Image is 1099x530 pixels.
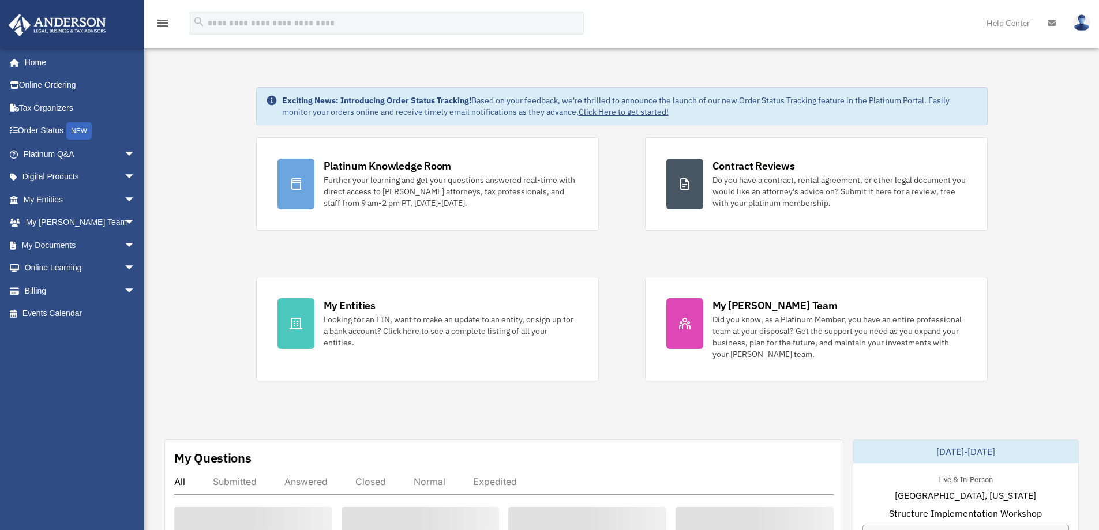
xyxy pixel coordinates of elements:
div: [DATE]-[DATE] [853,440,1078,463]
div: Based on your feedback, we're thrilled to announce the launch of our new Order Status Tracking fe... [282,95,978,118]
div: Looking for an EIN, want to make an update to an entity, or sign up for a bank account? Click her... [324,314,577,348]
img: User Pic [1073,14,1090,31]
a: My Entities Looking for an EIN, want to make an update to an entity, or sign up for a bank accoun... [256,277,599,381]
span: [GEOGRAPHIC_DATA], [US_STATE] [895,488,1036,502]
i: search [193,16,205,28]
a: Platinum Knowledge Room Further your learning and get your questions answered real-time with dire... [256,137,599,231]
a: My Documentsarrow_drop_down [8,234,153,257]
span: arrow_drop_down [124,166,147,189]
span: arrow_drop_down [124,142,147,166]
div: NEW [66,122,92,140]
a: My [PERSON_NAME] Team Did you know, as a Platinum Member, you have an entire professional team at... [645,277,988,381]
i: menu [156,16,170,30]
a: Billingarrow_drop_down [8,279,153,302]
a: Order StatusNEW [8,119,153,143]
a: Online Learningarrow_drop_down [8,257,153,280]
div: Submitted [213,476,257,487]
div: All [174,476,185,487]
a: Home [8,51,147,74]
div: Expedited [473,476,517,487]
a: Online Ordering [8,74,153,97]
a: My Entitiesarrow_drop_down [8,188,153,211]
span: arrow_drop_down [124,211,147,235]
div: Do you have a contract, rental agreement, or other legal document you would like an attorney's ad... [712,174,966,209]
span: Structure Implementation Workshop [889,506,1042,520]
span: arrow_drop_down [124,234,147,257]
div: Closed [355,476,386,487]
a: Digital Productsarrow_drop_down [8,166,153,189]
div: Live & In-Person [929,472,1002,484]
div: Answered [284,476,328,487]
a: Events Calendar [8,302,153,325]
div: Normal [414,476,445,487]
div: Platinum Knowledge Room [324,159,452,173]
span: arrow_drop_down [124,257,147,280]
a: Platinum Q&Aarrow_drop_down [8,142,153,166]
span: arrow_drop_down [124,279,147,303]
div: Further your learning and get your questions answered real-time with direct access to [PERSON_NAM... [324,174,577,209]
div: Contract Reviews [712,159,795,173]
a: My [PERSON_NAME] Teamarrow_drop_down [8,211,153,234]
span: arrow_drop_down [124,188,147,212]
div: Did you know, as a Platinum Member, you have an entire professional team at your disposal? Get th... [712,314,966,360]
a: menu [156,20,170,30]
strong: Exciting News: Introducing Order Status Tracking! [282,95,471,106]
img: Anderson Advisors Platinum Portal [5,14,110,36]
a: Tax Organizers [8,96,153,119]
a: Contract Reviews Do you have a contract, rental agreement, or other legal document you would like... [645,137,988,231]
div: My Entities [324,298,376,313]
div: My Questions [174,449,252,467]
a: Click Here to get started! [579,107,669,117]
div: My [PERSON_NAME] Team [712,298,838,313]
